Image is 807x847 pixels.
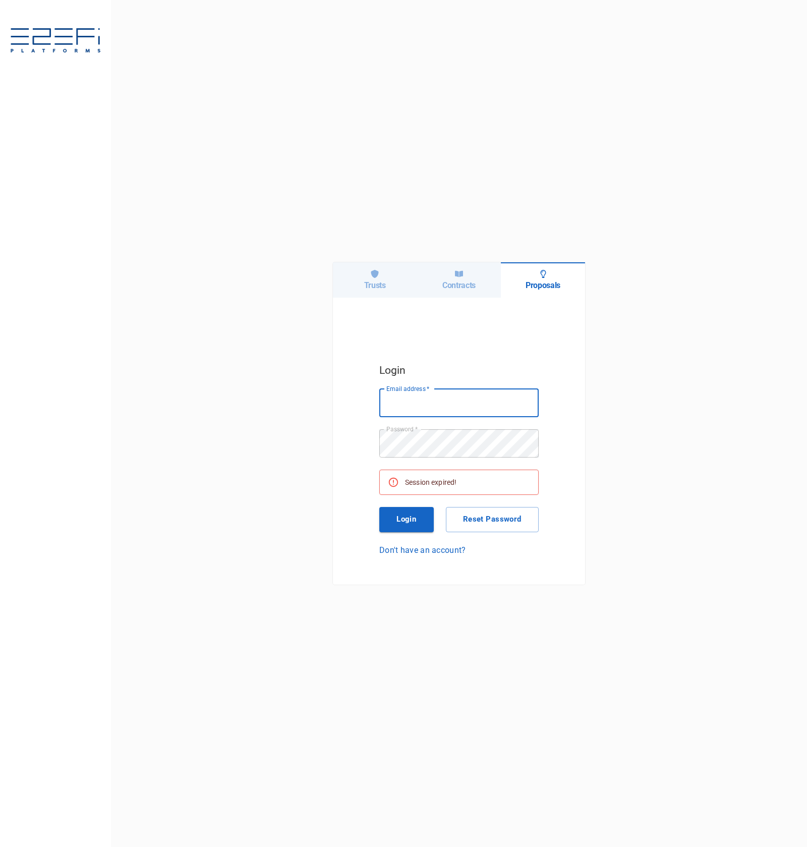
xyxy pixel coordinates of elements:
h6: Trusts [364,280,386,290]
h5: Login [379,362,539,379]
h6: Contracts [442,280,476,290]
h6: Proposals [526,280,560,290]
div: Session expired! [405,473,456,491]
button: Reset Password [446,507,539,532]
img: E2EFiPLATFORMS-7f06cbf9.svg [10,28,101,54]
button: Login [379,507,434,532]
label: Email address [386,384,430,393]
a: Don't have an account? [379,544,539,556]
label: Password [386,425,418,433]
